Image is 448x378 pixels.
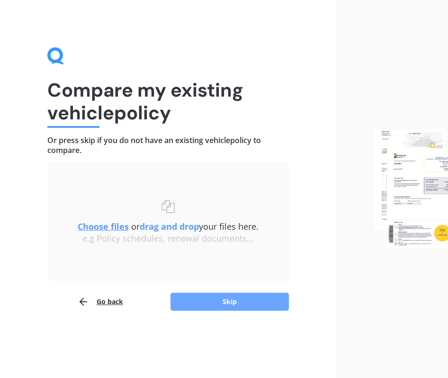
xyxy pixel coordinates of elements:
[47,79,289,124] h1: Compare my existing vehicle policy
[78,221,259,232] span: or your files here.
[170,293,289,311] button: Skip
[140,221,199,232] b: drag and drop
[78,292,123,311] button: Go back
[66,234,270,244] div: e.g Policy schedules, renewal documents...
[47,135,289,155] h4: Or press skip if you do not have an existing vehicle policy to compare.
[78,221,129,232] u: Choose files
